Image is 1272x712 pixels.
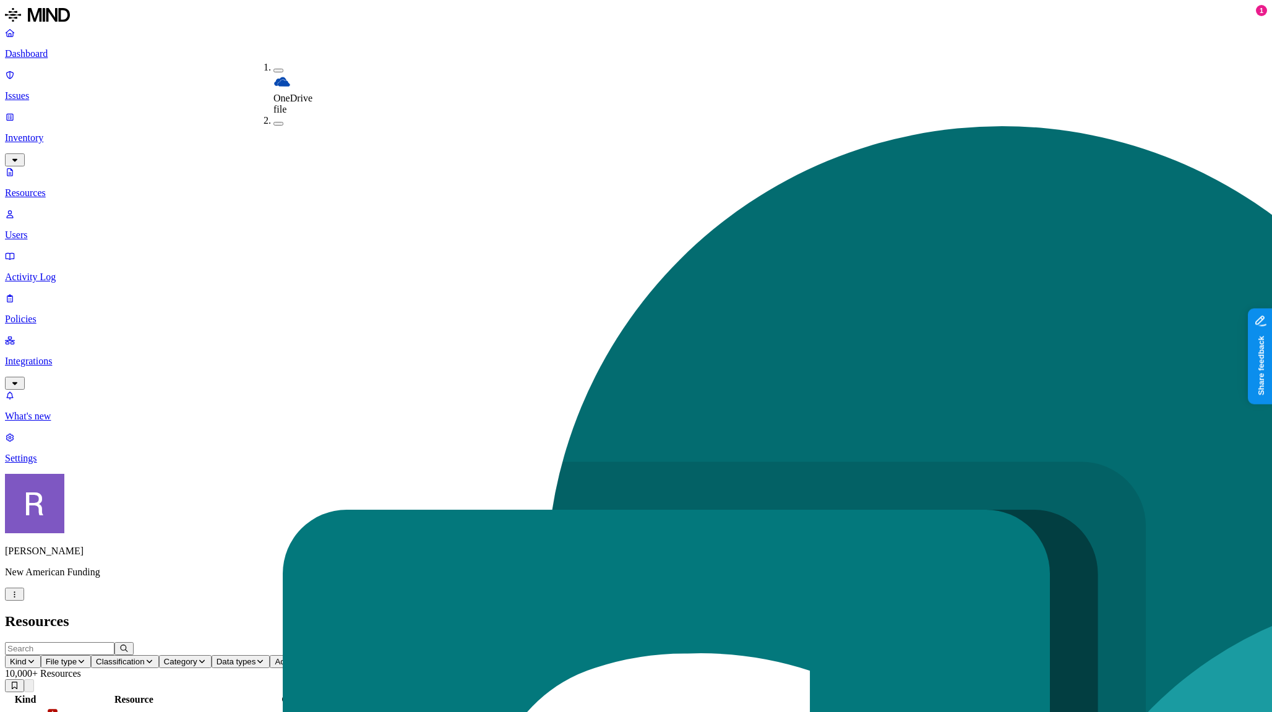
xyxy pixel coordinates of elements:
span: Data types [217,657,256,666]
a: Settings [5,432,1267,464]
h2: Resources [5,613,1267,630]
a: Activity Log [5,251,1267,283]
img: Rich Thompson [5,474,64,533]
a: Policies [5,293,1267,325]
div: Kind [7,694,44,705]
p: Resources [5,187,1267,199]
p: Policies [5,314,1267,325]
p: Settings [5,453,1267,464]
p: What's new [5,411,1267,422]
a: Inventory [5,111,1267,165]
p: New American Funding [5,567,1267,578]
a: Users [5,208,1267,241]
span: Classification [96,657,145,666]
p: Users [5,229,1267,241]
div: 1 [1256,5,1267,16]
p: Integrations [5,356,1267,367]
img: MIND [5,5,70,25]
p: Issues [5,90,1267,101]
a: Issues [5,69,1267,101]
span: Category [164,657,197,666]
p: Dashboard [5,48,1267,59]
a: Dashboard [5,27,1267,59]
span: OneDrive file [273,93,312,114]
p: Activity Log [5,272,1267,283]
div: Resource [46,694,221,705]
img: onedrive.svg [273,73,291,90]
input: Search [5,642,114,655]
span: 10,000+ Resources [5,668,81,679]
div: Classification [224,694,397,705]
a: Integrations [5,335,1267,388]
a: Resources [5,166,1267,199]
a: MIND [5,5,1267,27]
span: Kind [10,657,27,666]
a: What's new [5,390,1267,422]
span: File type [46,657,77,666]
p: Inventory [5,132,1267,144]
